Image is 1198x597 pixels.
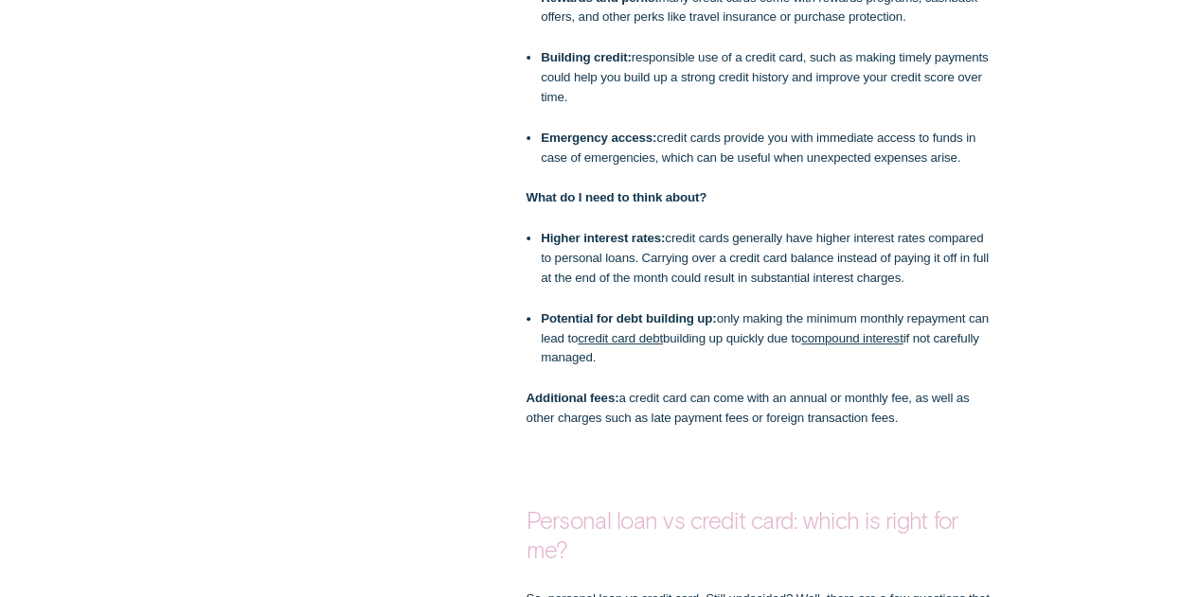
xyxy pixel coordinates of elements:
[801,331,903,345] a: compound interest
[526,506,957,563] strong: Personal loan vs credit card: which is right for me?
[541,231,665,245] strong: Higher interest rates:
[541,131,656,145] strong: Emergency access:
[541,50,632,64] strong: Building credit:
[541,129,992,167] p: credit cards provide you with immediate access to funds in case of emergencies, which can be usef...
[578,331,663,345] a: credit card debt
[526,190,706,204] strong: What do I need to think about?
[541,309,992,368] p: only making the minimum monthly repayment can lead to building up quickly due to if not carefully...
[541,229,992,288] p: credit cards generally have higher interest rates compared to personal loans. Carrying over a cre...
[526,391,618,405] strong: Additional fees:
[526,389,992,428] p: a credit card can come with an annual or monthly fee, as well as other charges such as late payme...
[541,311,716,325] strong: Potential for debt building up:
[541,48,992,107] p: responsible use of a credit card, such as making timely payments could help you build up a strong...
